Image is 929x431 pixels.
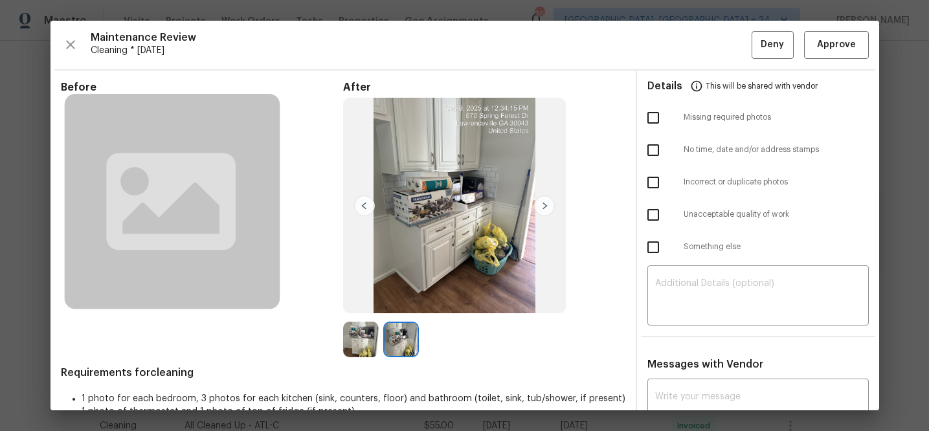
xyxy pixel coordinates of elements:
[637,102,879,134] div: Missing required photos
[804,31,869,59] button: Approve
[82,392,625,405] li: 1 photo for each bedroom, 3 photos for each kitchen (sink, counters, floor) and bathroom (toilet,...
[647,359,763,370] span: Messages with Vendor
[354,195,375,216] img: left-chevron-button-url
[684,112,869,123] span: Missing required photos
[637,166,879,199] div: Incorrect or duplicate photos
[91,44,752,57] span: Cleaning * [DATE]
[637,134,879,166] div: No time, date and/or address stamps
[82,405,625,418] li: 1 photo of thermostat and 1 photo of top of fridge (if present)
[684,241,869,252] span: Something else
[61,366,625,379] span: Requirements for cleaning
[817,37,856,53] span: Approve
[684,144,869,155] span: No time, date and/or address stamps
[706,71,818,102] span: This will be shared with vendor
[752,31,794,59] button: Deny
[637,199,879,231] div: Unacceptable quality of work
[684,177,869,188] span: Incorrect or duplicate photos
[637,231,879,263] div: Something else
[684,209,869,220] span: Unacceptable quality of work
[761,37,784,53] span: Deny
[91,31,752,44] span: Maintenance Review
[534,195,555,216] img: right-chevron-button-url
[343,81,625,94] span: After
[647,71,682,102] span: Details
[61,81,343,94] span: Before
